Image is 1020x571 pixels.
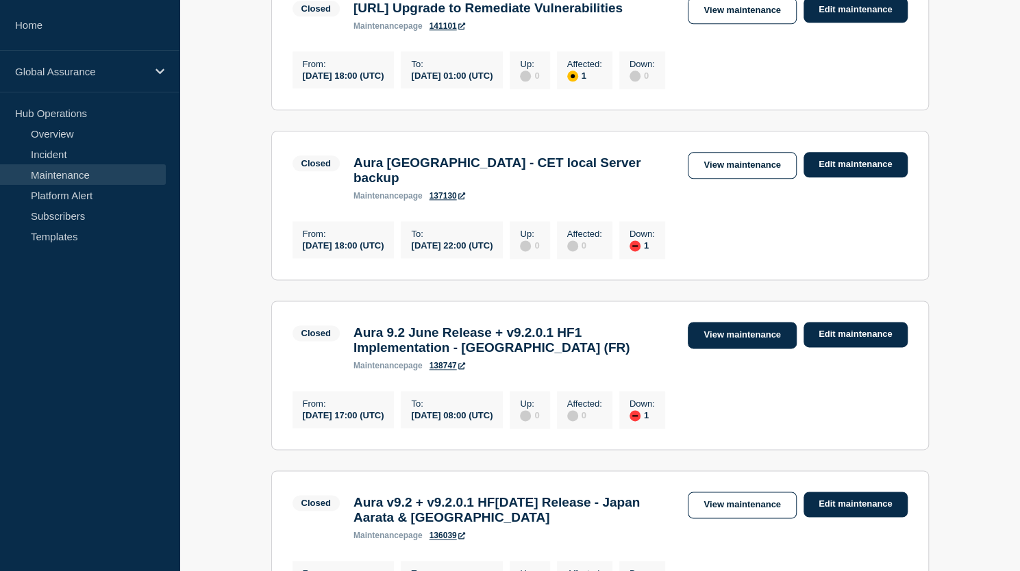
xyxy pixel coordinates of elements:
div: disabled [520,410,531,421]
p: From : [303,59,384,69]
p: Down : [630,59,655,69]
h3: Aura 9.2 June Release + v9.2.0.1 HF1 Implementation - [GEOGRAPHIC_DATA] (FR) [353,325,675,355]
div: down [630,410,640,421]
p: Affected : [567,59,602,69]
a: 136039 [430,531,465,540]
a: View maintenance [688,492,796,518]
p: Up : [520,229,539,239]
a: Edit maintenance [804,492,908,517]
div: [DATE] 01:00 (UTC) [411,69,493,81]
h3: Aura [GEOGRAPHIC_DATA] - CET local Server backup [353,155,675,186]
div: disabled [630,71,640,81]
div: disabled [567,410,578,421]
div: [DATE] 08:00 (UTC) [411,409,493,420]
a: View maintenance [688,152,796,179]
div: Closed [301,3,331,14]
p: To : [411,59,493,69]
h3: Aura v9.2 + v9.2.0.1 HF[DATE] Release - Japan Aarata & [GEOGRAPHIC_DATA] [353,495,675,525]
div: [DATE] 22:00 (UTC) [411,239,493,251]
div: 1 [630,239,655,251]
p: page [353,361,423,370]
a: Edit maintenance [804,322,908,347]
p: Up : [520,398,539,409]
div: 0 [520,409,539,421]
div: affected [567,71,578,81]
p: Affected : [567,398,602,409]
div: Closed [301,328,331,338]
div: disabled [520,240,531,251]
span: maintenance [353,21,403,31]
p: page [353,531,423,540]
div: [DATE] 17:00 (UTC) [303,409,384,420]
h3: [URL] Upgrade to Remediate Vulnerabilities [353,1,623,16]
p: From : [303,398,384,409]
a: 138747 [430,361,465,370]
p: page [353,21,423,31]
div: 0 [567,239,602,251]
p: Down : [630,398,655,409]
p: Global Assurance [15,66,147,77]
p: From : [303,229,384,239]
div: [DATE] 18:00 (UTC) [303,239,384,251]
p: Up : [520,59,539,69]
a: 141101 [430,21,465,31]
div: Closed [301,158,331,168]
div: 0 [520,69,539,81]
p: Down : [630,229,655,239]
span: maintenance [353,361,403,370]
div: 1 [567,69,602,81]
a: 137130 [430,191,465,201]
p: page [353,191,423,201]
div: 0 [520,239,539,251]
div: 0 [630,69,655,81]
div: 0 [567,409,602,421]
div: down [630,240,640,251]
span: maintenance [353,531,403,540]
div: disabled [567,240,578,251]
p: To : [411,398,493,409]
div: disabled [520,71,531,81]
div: 1 [630,409,655,421]
a: Edit maintenance [804,152,908,177]
p: Affected : [567,229,602,239]
a: View maintenance [688,322,796,348]
span: maintenance [353,191,403,201]
div: [DATE] 18:00 (UTC) [303,69,384,81]
div: Closed [301,498,331,508]
p: To : [411,229,493,239]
